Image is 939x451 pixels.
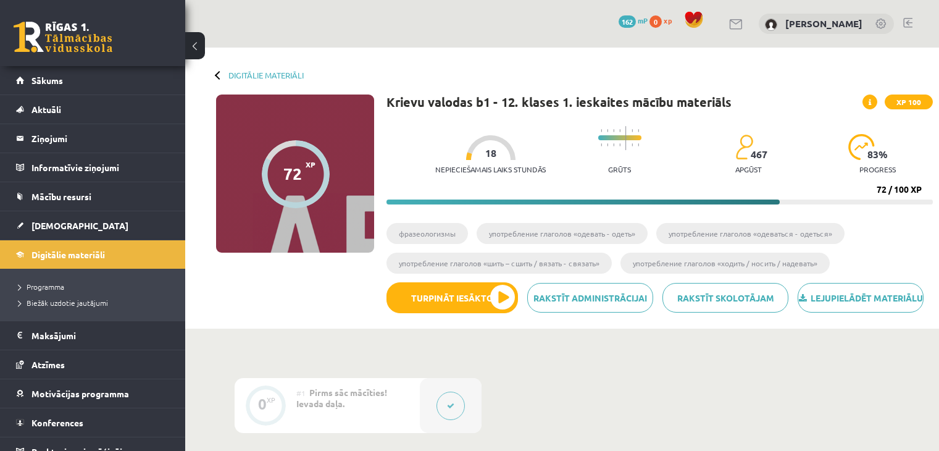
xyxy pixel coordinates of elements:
span: 0 [649,15,662,28]
legend: Maksājumi [31,321,170,350]
img: icon-short-line-57e1e144782c952c97e751825c79c345078a6d821885a25fce030b3d8c18986b.svg [638,129,639,132]
legend: Ziņojumi [31,124,170,153]
span: Sākums [31,75,63,86]
img: icon-short-line-57e1e144782c952c97e751825c79c345078a6d821885a25fce030b3d8c18986b.svg [607,143,608,146]
img: icon-short-line-57e1e144782c952c97e751825c79c345078a6d821885a25fce030b3d8c18986b.svg [613,129,614,132]
div: XP [267,397,275,403]
img: students-c634bb4e5e11cddfef0936a35e636f08e4e9abd3cc4e673bd6f9a4125e45ecb1.svg [735,134,753,160]
span: XP 100 [885,95,933,109]
a: Rakstīt administrācijai [527,283,653,313]
a: Digitālie materiāli [228,70,304,80]
img: icon-short-line-57e1e144782c952c97e751825c79c345078a6d821885a25fce030b3d8c18986b.svg [607,129,608,132]
a: Atzīmes [16,350,170,379]
img: icon-short-line-57e1e144782c952c97e751825c79c345078a6d821885a25fce030b3d8c18986b.svg [638,143,639,146]
a: Programma [19,281,173,292]
li: употребление глаголов «одеваться - одеться» [656,223,845,244]
a: Ziņojumi [16,124,170,153]
span: Konferences [31,417,83,428]
img: icon-short-line-57e1e144782c952c97e751825c79c345078a6d821885a25fce030b3d8c18986b.svg [619,143,620,146]
span: Atzīmes [31,359,65,370]
img: icon-short-line-57e1e144782c952c97e751825c79c345078a6d821885a25fce030b3d8c18986b.svg [613,143,614,146]
li: употребление глаголов «шить – сшить / вязать - связать» [386,253,612,274]
legend: Informatīvie ziņojumi [31,153,170,182]
span: Biežāk uzdotie jautājumi [19,298,108,308]
a: Biežāk uzdotie jautājumi [19,297,173,308]
span: Aktuāli [31,104,61,115]
li: употребление глаголов «одевать - одеть» [477,223,648,244]
a: Informatīvie ziņojumi [16,153,170,182]
span: Motivācijas programma [31,388,129,399]
a: Sākums [16,66,170,95]
span: Pirms sāc mācīties! Ievada daļa. [296,387,387,409]
img: icon-short-line-57e1e144782c952c97e751825c79c345078a6d821885a25fce030b3d8c18986b.svg [619,129,620,132]
a: 162 mP [619,15,648,25]
span: mP [638,15,648,25]
img: icon-short-line-57e1e144782c952c97e751825c79c345078a6d821885a25fce030b3d8c18986b.svg [632,143,633,146]
span: XP [306,160,315,169]
a: [PERSON_NAME] [785,17,862,30]
img: Harijs Ķelpiņš [765,19,777,31]
a: 0 xp [649,15,678,25]
img: icon-long-line-d9ea69661e0d244f92f715978eff75569469978d946b2353a9bb055b3ed8787d.svg [625,126,627,150]
span: Mācību resursi [31,191,91,202]
a: Maksājumi [16,321,170,350]
p: Grūts [608,165,631,174]
button: Turpināt iesākto [386,282,518,313]
span: #1 [296,388,306,398]
img: icon-short-line-57e1e144782c952c97e751825c79c345078a6d821885a25fce030b3d8c18986b.svg [601,129,602,132]
span: 162 [619,15,636,28]
a: Konferences [16,408,170,437]
a: Mācību resursi [16,182,170,211]
div: 0 [258,398,267,410]
a: Lejupielādēt materiālu [798,283,924,313]
img: icon-short-line-57e1e144782c952c97e751825c79c345078a6d821885a25fce030b3d8c18986b.svg [601,143,602,146]
a: Rakstīt skolotājam [662,283,788,313]
span: 467 [751,149,767,160]
span: Programma [19,282,64,292]
span: [DEMOGRAPHIC_DATA] [31,220,128,231]
li: фразеологизмы [386,223,468,244]
p: apgūst [735,165,762,174]
p: Nepieciešamais laiks stundās [435,165,546,174]
p: progress [859,165,896,174]
a: Rīgas 1. Tālmācības vidusskola [14,22,112,53]
img: icon-short-line-57e1e144782c952c97e751825c79c345078a6d821885a25fce030b3d8c18986b.svg [632,129,633,132]
a: Digitālie materiāli [16,240,170,269]
span: xp [664,15,672,25]
span: 18 [485,148,496,159]
span: Digitālie materiāli [31,249,105,260]
h1: Krievu valodas b1 - 12. klases 1. ieskaites mācību materiāls [386,95,732,109]
li: употребление глаголов «ходить / носить / надевать» [620,253,830,274]
a: Motivācijas programma [16,379,170,408]
a: Aktuāli [16,95,170,124]
span: 83 % [867,149,888,160]
img: icon-progress-161ccf0a02000e728c5f80fcf4c31c7af3da0e1684b2b1d7c360e028c24a22f1.svg [848,134,875,160]
div: 72 [283,164,302,183]
a: [DEMOGRAPHIC_DATA] [16,211,170,240]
